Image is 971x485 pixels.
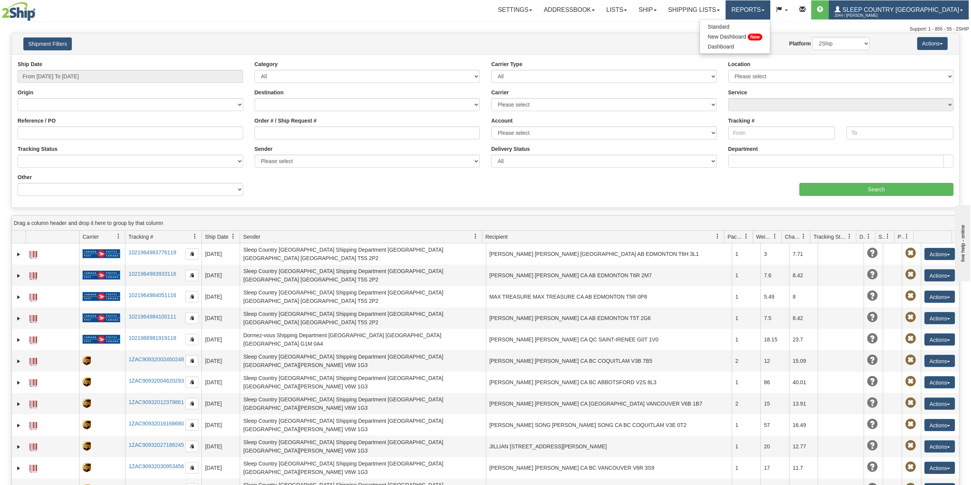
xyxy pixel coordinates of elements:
div: Support: 1 - 855 - 55 - 2SHIP [2,26,969,32]
td: [DATE] [201,414,240,436]
label: Destination [255,89,284,96]
td: 16.49 [789,414,818,436]
a: Expand [15,464,23,472]
a: Label [29,247,37,260]
button: Copy to clipboard [185,270,198,281]
td: [PERSON_NAME] [PERSON_NAME] CA BC COQUITLAM V3B 7B5 [486,350,732,372]
a: Shipping lists [662,0,726,19]
td: 5.49 [760,286,789,307]
span: Pickup Not Assigned [905,248,916,259]
span: Pickup Status [898,233,904,241]
td: [PERSON_NAME] [PERSON_NAME] [GEOGRAPHIC_DATA] AB EDMONTON T6H 3L1 [486,243,732,265]
span: Weight [756,233,772,241]
td: 12.77 [789,436,818,457]
img: 8 - UPS [83,377,91,387]
button: Copy to clipboard [185,248,198,260]
a: Lists [601,0,633,19]
span: Pickup Not Assigned [905,398,916,408]
a: Label [29,397,37,409]
td: [PERSON_NAME] [PERSON_NAME] CA [GEOGRAPHIC_DATA] VANCOUVER V6B 1B7 [486,393,732,414]
button: Copy to clipboard [185,462,198,474]
td: Sleep Country [GEOGRAPHIC_DATA] Shipping Department [GEOGRAPHIC_DATA] [GEOGRAPHIC_DATA][PERSON_NA... [240,436,486,457]
a: Dashboard [700,42,770,52]
td: 1 [732,307,760,329]
td: 7.6 [760,265,789,286]
a: Expand [15,443,23,451]
td: [DATE] [201,393,240,414]
label: Order # / Ship Request # [255,117,317,124]
a: Packages filter column settings [740,230,753,243]
span: Shipment Issues [878,233,885,241]
button: Copy to clipboard [185,312,198,324]
td: Sleep Country [GEOGRAPHIC_DATA] Shipping Department [GEOGRAPHIC_DATA] [GEOGRAPHIC_DATA][PERSON_NA... [240,414,486,436]
button: Actions [924,355,955,367]
img: 8 - UPS [83,441,91,451]
a: Pickup Status filter column settings [900,230,913,243]
img: 8 - UPS [83,420,91,430]
label: Carrier [491,89,509,96]
iframe: chat widget [953,204,970,281]
td: 17 [760,457,789,479]
td: [DATE] [201,329,240,350]
td: 86 [760,372,789,393]
a: Carrier filter column settings [112,230,125,243]
button: Actions [924,312,955,324]
button: Copy to clipboard [185,355,198,367]
a: Weight filter column settings [768,230,781,243]
a: Sender filter column settings [469,230,482,243]
span: Ship Date [205,233,228,241]
a: Ship [633,0,662,19]
td: 11.7 [789,457,818,479]
label: Sender [255,145,273,153]
a: Label [29,419,37,431]
td: [PERSON_NAME] [PERSON_NAME] CA QC SAINT-IRENEE G0T 1V0 [486,329,732,350]
label: Origin [18,89,33,96]
td: 2 [732,393,760,414]
a: Expand [15,422,23,429]
a: 1ZAC90932030953456 [128,463,184,469]
td: [DATE] [201,307,240,329]
span: Delivery Status [859,233,866,241]
a: Expand [15,293,23,301]
span: Recipient [485,233,508,241]
td: 8 [789,286,818,307]
td: 7.71 [789,243,818,265]
button: Copy to clipboard [185,291,198,302]
span: Sender [243,233,260,241]
td: Sleep Country [GEOGRAPHIC_DATA] Shipping Department [GEOGRAPHIC_DATA] [GEOGRAPHIC_DATA] [GEOGRAPH... [240,243,486,265]
td: 1 [732,457,760,479]
label: Reference / PO [18,117,56,124]
img: logo2044.jpg [2,2,36,21]
td: [DATE] [201,436,240,457]
span: Unknown [867,248,878,259]
span: Charge [785,233,801,241]
button: Actions [924,291,955,303]
span: New Dashboard [708,34,746,40]
a: Addressbook [538,0,601,19]
button: Actions [924,269,955,281]
td: Sleep Country [GEOGRAPHIC_DATA] Shipping Department [GEOGRAPHIC_DATA] [GEOGRAPHIC_DATA] [GEOGRAPH... [240,307,486,329]
a: 1ZAC90932002450248 [128,356,184,362]
a: Label [29,269,37,281]
td: [DATE] [201,372,240,393]
td: Sleep Country [GEOGRAPHIC_DATA] Shipping Department [GEOGRAPHIC_DATA] [GEOGRAPHIC_DATA][PERSON_NA... [240,457,486,479]
td: [PERSON_NAME] [PERSON_NAME] CA BC VANCOUVER V6R 3S9 [486,457,732,479]
button: Copy to clipboard [185,441,198,452]
td: Dormez-vous Shipping Department [GEOGRAPHIC_DATA] [GEOGRAPHIC_DATA] [GEOGRAPHIC_DATA] G1M 0A4 [240,329,486,350]
label: Platform [789,40,811,47]
img: 8 - UPS [83,356,91,365]
label: Delivery Status [491,145,530,153]
button: Copy to clipboard [185,398,198,409]
a: Expand [15,336,23,344]
span: Pickup Not Assigned [905,419,916,430]
a: Label [29,354,37,367]
td: 40.01 [789,372,818,393]
a: Expand [15,400,23,408]
td: 13.91 [789,393,818,414]
td: 8.42 [789,265,818,286]
a: Label [29,333,37,345]
label: Other [18,173,32,181]
span: Tracking Status [813,233,847,241]
td: [PERSON_NAME] [PERSON_NAME] CA AB EDMONTON T6R 2M7 [486,265,732,286]
a: Expand [15,379,23,386]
